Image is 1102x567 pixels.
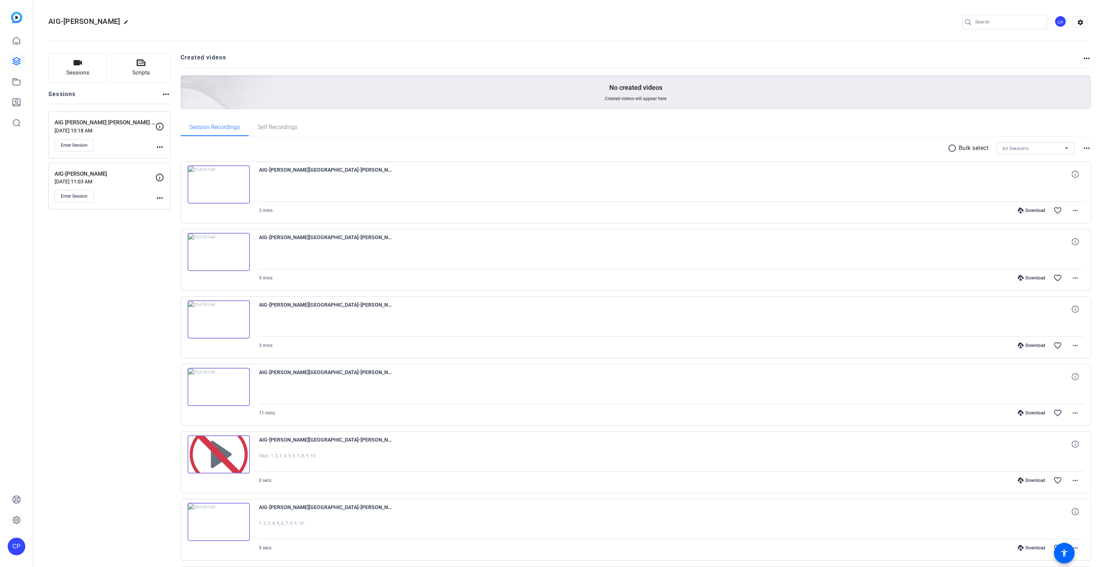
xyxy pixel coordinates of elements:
[1014,275,1049,281] div: Download
[1082,54,1091,63] mat-icon: more_horiz
[1002,146,1028,151] span: All Sessions
[155,143,164,151] mat-icon: more_horiz
[258,124,297,130] span: Self Recordings
[155,194,164,202] mat-icon: more_horiz
[1073,17,1088,28] mat-icon: settings
[259,300,395,318] span: AIG-[PERSON_NAME][GEOGRAPHIC_DATA]-[PERSON_NAME]-2025-09-01-12-41-16-138-0
[188,503,250,541] img: thumb-nail
[48,90,76,104] h2: Sessions
[188,165,250,204] img: thumb-nail
[1014,478,1049,483] div: Download
[188,368,250,406] img: thumb-nail
[61,142,88,148] span: Enter Session
[1071,476,1080,485] mat-icon: more_horiz
[1071,544,1080,552] mat-icon: more_horiz
[259,410,275,416] span: 11 mins
[55,128,155,133] p: [DATE] 10:18 AM
[259,503,395,520] span: AIG-[PERSON_NAME][GEOGRAPHIC_DATA]-[PERSON_NAME]-2025-09-01-12-23-15-017-0
[188,300,250,339] img: thumb-nail
[259,368,395,385] span: AIG-[PERSON_NAME][GEOGRAPHIC_DATA]-[PERSON_NAME]-2025-09-01-12-29-41-448-0
[61,193,88,199] span: Enter Session
[259,545,271,550] span: 9 secs
[1054,15,1066,28] div: CP
[48,53,107,83] button: Sessions
[1054,15,1067,28] ngx-avatar: Chris Pulleyn
[1053,341,1062,350] mat-icon: favorite_border
[959,144,989,153] p: Bulk select
[1053,544,1062,552] mat-icon: favorite_border
[188,233,250,271] img: thumb-nail
[8,538,25,555] div: CP
[259,233,395,250] span: AIG-[PERSON_NAME][GEOGRAPHIC_DATA]-[PERSON_NAME]-2025-09-01-12-45-37-336-0
[605,96,666,102] span: Created videos will appear here
[55,190,94,202] button: Enter Session
[1071,274,1080,282] mat-icon: more_horiz
[1053,409,1062,417] mat-icon: favorite_border
[259,275,273,281] span: 5 mins
[123,19,132,28] mat-icon: edit
[162,90,170,99] mat-icon: more_horiz
[112,53,171,83] button: Scripts
[259,208,273,213] span: 2 mins
[132,69,150,77] span: Scripts
[1071,206,1080,215] mat-icon: more_horiz
[975,18,1041,26] input: Search
[48,17,120,26] span: AIG-[PERSON_NAME]
[1082,144,1091,153] mat-icon: more_horiz
[55,139,94,151] button: Enter Session
[11,12,22,23] img: blue-gradient.svg
[1053,206,1062,215] mat-icon: favorite_border
[1060,549,1069,557] mat-icon: accessibility
[948,144,959,153] mat-icon: radio_button_unchecked
[55,170,155,178] p: AIG-[PERSON_NAME]
[1053,476,1062,485] mat-icon: favorite_border
[259,435,395,453] span: AIG-[PERSON_NAME][GEOGRAPHIC_DATA]-[PERSON_NAME]-2025-09-01-12-23-15-017-1
[189,124,240,130] span: Session Recordings
[1071,341,1080,350] mat-icon: more_horiz
[1014,545,1049,551] div: Download
[259,343,273,348] span: 3 mins
[609,83,662,92] p: No created videos
[1014,208,1049,213] div: Download
[259,165,395,183] span: AIG-[PERSON_NAME][GEOGRAPHIC_DATA]-[PERSON_NAME]-2025-09-01-12-51-05-439-0
[181,53,1083,67] h2: Created videos
[99,3,273,162] img: Creted videos background
[1053,274,1062,282] mat-icon: favorite_border
[55,179,155,184] p: [DATE] 11:03 AM
[1071,409,1080,417] mat-icon: more_horiz
[66,69,89,77] span: Sessions
[1014,410,1049,416] div: Download
[1014,343,1049,348] div: Download
[55,118,155,127] p: AIG [PERSON_NAME] [PERSON_NAME] 6-Oct
[188,435,250,473] img: Preview is unavailable
[259,478,271,483] span: 0 secs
